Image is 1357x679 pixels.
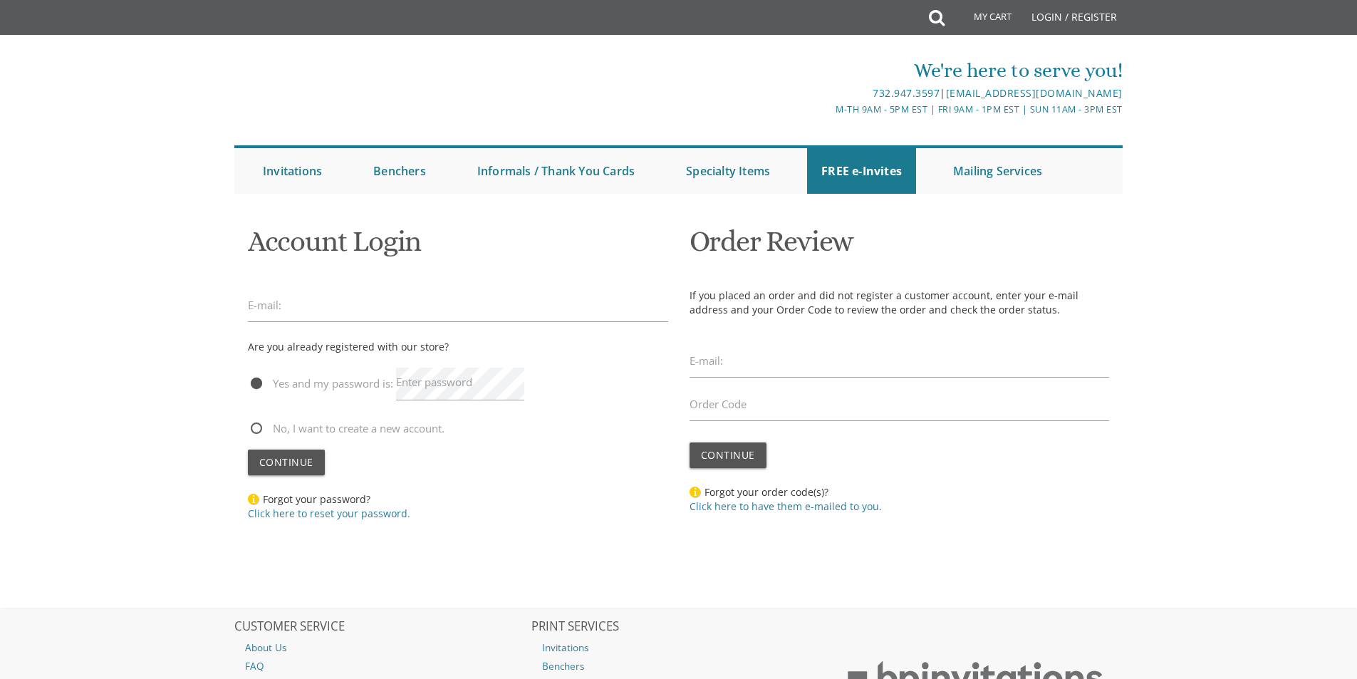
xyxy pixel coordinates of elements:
[248,338,449,356] div: Are you already registered with our store?
[531,85,1123,102] div: |
[873,86,940,100] a: 732.947.3597
[531,638,826,657] a: Invitations
[249,148,336,194] a: Invitations
[690,353,723,368] label: E-mail:
[807,148,916,194] a: FREE e-Invites
[248,375,393,393] span: Yes and my password is:
[690,485,882,513] span: Forgot your order code(s)?
[248,420,444,437] span: No, I want to create a new account.
[234,620,529,634] h2: CUSTOMER SERVICE
[359,148,440,194] a: Benchers
[690,442,766,468] button: Continue
[690,485,701,498] img: Forgot your order code(s)?
[690,226,1110,268] h1: Order Review
[701,448,755,462] span: Continue
[248,492,259,505] img: Forgot your password?
[248,226,668,268] h1: Account Login
[943,1,1021,37] a: My Cart
[690,397,747,412] label: Order Code
[234,638,529,657] a: About Us
[531,56,1123,85] div: We're here to serve you!
[248,298,281,313] label: E-mail:
[946,86,1123,100] a: [EMAIL_ADDRESS][DOMAIN_NAME]
[531,620,826,634] h2: PRINT SERVICES
[939,148,1056,194] a: Mailing Services
[672,148,784,194] a: Specialty Items
[259,455,313,469] span: Continue
[248,450,325,475] button: Continue
[234,657,529,675] a: FAQ
[248,507,410,520] a: Click here to reset your password.
[531,657,826,675] a: Benchers
[690,289,1110,317] p: If you placed an order and did not register a customer account, enter your e-mail address and you...
[248,492,410,520] span: Forgot your password?
[690,499,882,513] a: Click here to have them e-mailed to you.
[396,375,472,390] label: Enter password
[531,102,1123,117] div: M-Th 9am - 5pm EST | Fri 9am - 1pm EST | Sun 11am - 3pm EST
[463,148,649,194] a: Informals / Thank You Cards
